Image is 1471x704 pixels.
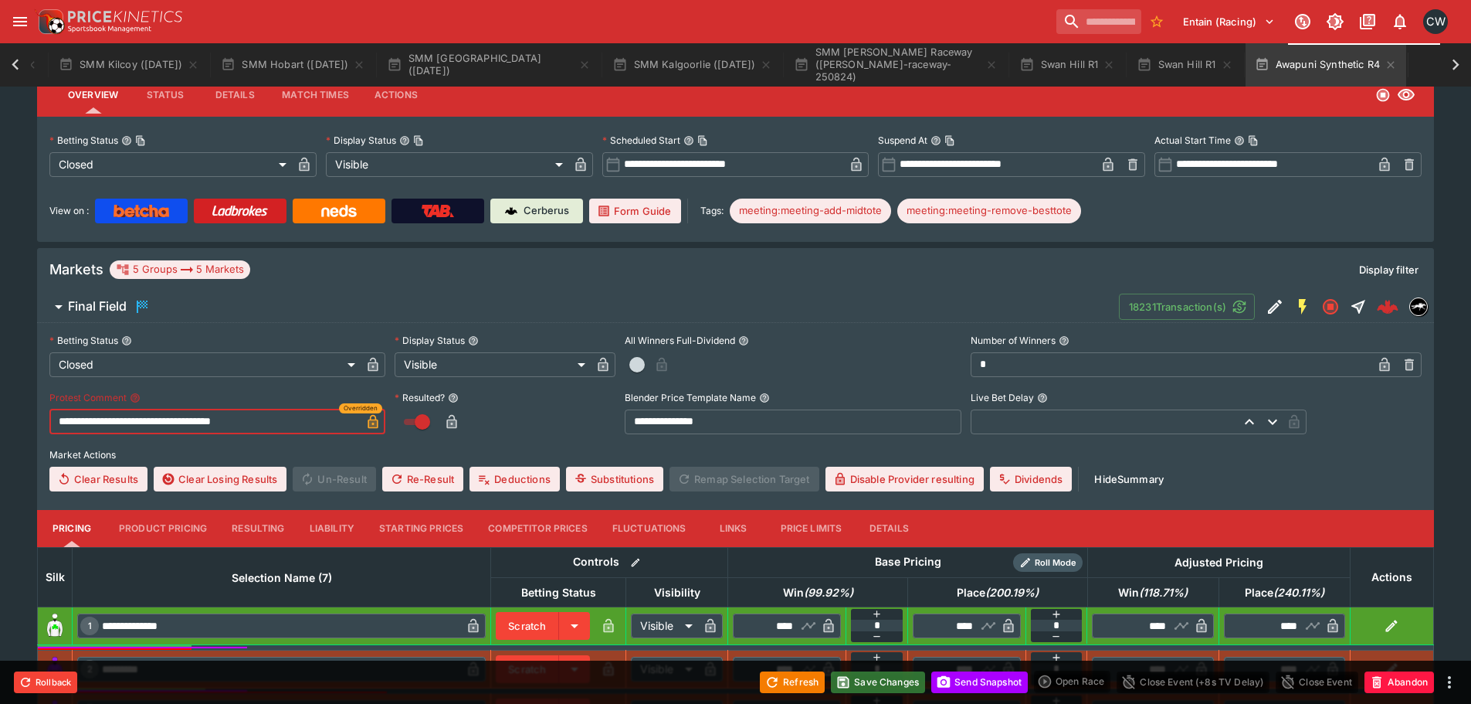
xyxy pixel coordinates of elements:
button: Connected to PK [1289,8,1317,36]
p: All Winners Full-Dividend [625,334,735,347]
button: Blender Price Template Name [759,393,770,403]
button: Notifications [1386,8,1414,36]
button: Clear Results [49,467,147,491]
button: SMM Kilcoy ([DATE]) [49,43,208,87]
button: SMM [PERSON_NAME] Raceway ([PERSON_NAME]-raceway-250824) [785,43,1007,87]
em: ( 118.71 %) [1139,583,1188,602]
button: Swan Hill R1 [1010,43,1124,87]
button: Resulting [219,510,297,547]
button: Betting Status [121,335,132,346]
p: Display Status [326,134,396,147]
p: Cerberus [524,203,569,219]
p: Suspend At [878,134,927,147]
p: Scheduled Start [602,134,680,147]
button: Protest Comment [130,393,141,403]
button: Swan Hill R1 [1127,43,1242,87]
p: Actual Start Time [1154,134,1231,147]
button: Live Bet Delay [1037,393,1048,403]
button: Suspend AtCopy To Clipboard [930,135,941,146]
button: Awapuni Synthetic R4 [1246,43,1406,87]
button: Starting Prices [367,510,476,547]
span: Un-Result [293,467,375,491]
label: Market Actions [49,444,1422,467]
button: Liability [297,510,367,547]
img: TabNZ [422,205,454,217]
button: Product Pricing [107,510,219,547]
img: Neds [321,205,356,217]
button: SMM Hobart ([DATE]) [212,43,375,87]
button: No Bookmarks [1144,9,1169,34]
img: Betcha [114,205,169,217]
div: Closed [49,352,361,377]
label: View on : [49,199,89,223]
button: Price Limits [768,510,855,547]
button: Copy To Clipboard [413,135,424,146]
button: Links [699,510,768,547]
button: Edit Detail [1261,293,1289,321]
button: Clear Losing Results [154,467,286,491]
button: Scheduled StartCopy To Clipboard [683,135,694,146]
button: Fluctuations [600,510,699,547]
input: search [1056,9,1141,34]
div: Clint Wallis [1423,9,1448,34]
button: Status [130,77,200,114]
button: Copy To Clipboard [697,135,708,146]
img: PriceKinetics Logo [34,6,65,37]
button: Number of Winners [1059,335,1069,346]
button: Copy To Clipboard [1248,135,1259,146]
button: HideSummary [1085,467,1173,491]
span: Betting Status [504,583,613,602]
div: Visible [631,657,698,682]
button: Toggle light/dark mode [1321,8,1349,36]
button: Scratch [496,612,559,640]
span: Mark an event as closed and abandoned. [1364,673,1434,689]
span: Place(240.11%) [1228,583,1341,602]
img: runner 1 [42,614,67,638]
button: Documentation [1354,8,1381,36]
button: Refresh [760,672,825,693]
button: Dividends [990,467,1072,491]
button: Resulted? [448,393,459,403]
button: SMM Kalgoorlie ([DATE]) [603,43,781,87]
button: Copy To Clipboard [135,135,146,146]
button: Details [854,510,924,547]
div: Visible [395,352,591,377]
img: Sportsbook Management [68,26,151,32]
button: 18231Transaction(s) [1119,294,1255,320]
th: Silk [38,547,73,607]
div: Betting Target: cerberus [897,199,1081,223]
button: open drawer [6,8,34,36]
button: Betting StatusCopy To Clipboard [121,135,132,146]
span: Roll Mode [1029,556,1083,570]
p: Resulted? [395,391,445,404]
img: Ladbrokes [212,205,268,217]
label: Tags: [700,199,724,223]
span: 1 [85,621,95,631]
img: nztr [1410,298,1427,315]
button: Clint Wallis [1418,5,1452,39]
span: Win(99.92%) [766,583,870,602]
button: Display StatusCopy To Clipboard [399,135,410,146]
button: Rollback [14,672,77,693]
em: ( 240.11 %) [1273,583,1324,602]
span: Place(200.19%) [940,583,1056,602]
button: Abandon [1364,672,1434,693]
th: Controls [491,547,728,577]
button: Actions [361,77,431,114]
button: Copy To Clipboard [944,135,955,146]
div: split button [1034,671,1110,692]
button: SGM Enabled [1289,293,1317,321]
button: Send Snapshot [931,672,1028,693]
svg: Visible [1397,86,1415,104]
p: Live Bet Delay [971,391,1034,404]
button: Substitutions [566,467,663,491]
div: Base Pricing [869,553,947,572]
h5: Markets [49,260,103,278]
p: Display Status [395,334,465,347]
button: more [1440,673,1459,692]
button: Bulk edit [625,553,646,573]
button: Deductions [469,467,560,491]
button: Save Changes [831,672,925,693]
a: Cerberus [490,199,583,223]
a: e0a98593-e188-45e2-b495-6a6d72c21079 [1372,291,1403,322]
